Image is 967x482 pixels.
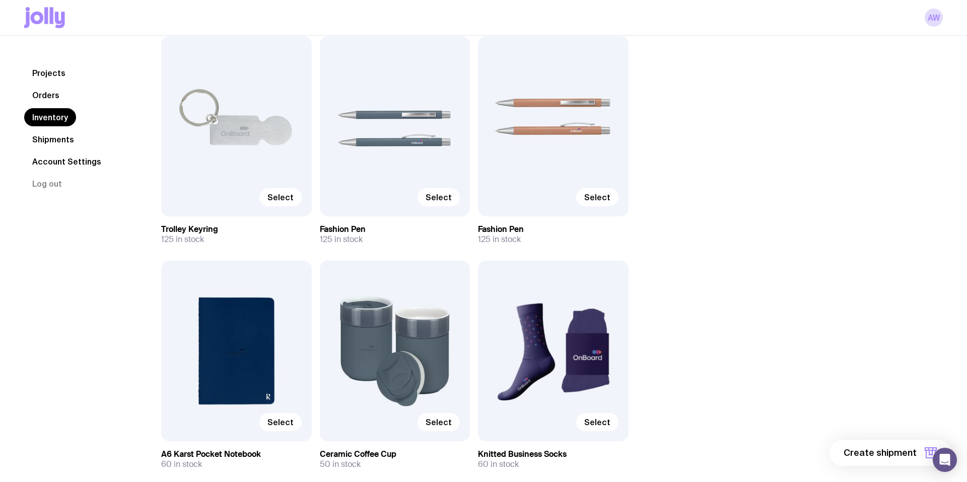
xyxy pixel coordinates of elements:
[24,152,109,171] a: Account Settings
[478,224,629,234] h3: Fashion Pen
[267,192,294,202] span: Select
[584,192,610,202] span: Select
[161,224,312,234] h3: Trolley Keyring
[267,417,294,427] span: Select
[584,417,610,427] span: Select
[478,459,519,469] span: 60 in stock
[161,459,202,469] span: 60 in stock
[320,459,361,469] span: 50 in stock
[426,417,452,427] span: Select
[24,108,76,126] a: Inventory
[844,447,917,459] span: Create shipment
[426,192,452,202] span: Select
[24,130,82,148] a: Shipments
[320,234,363,245] span: 125 in stock
[161,449,312,459] h3: A6 Karst Pocket Notebook
[925,9,943,27] a: AW
[24,64,74,82] a: Projects
[933,448,957,472] div: Open Intercom Messenger
[320,449,470,459] h3: Ceramic Coffee Cup
[161,234,204,245] span: 125 in stock
[320,224,470,234] h3: Fashion Pen
[478,234,521,245] span: 125 in stock
[478,449,629,459] h3: Knitted Business Socks
[24,175,70,193] button: Log out
[830,440,951,466] button: Create shipment
[24,86,67,104] a: Orders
